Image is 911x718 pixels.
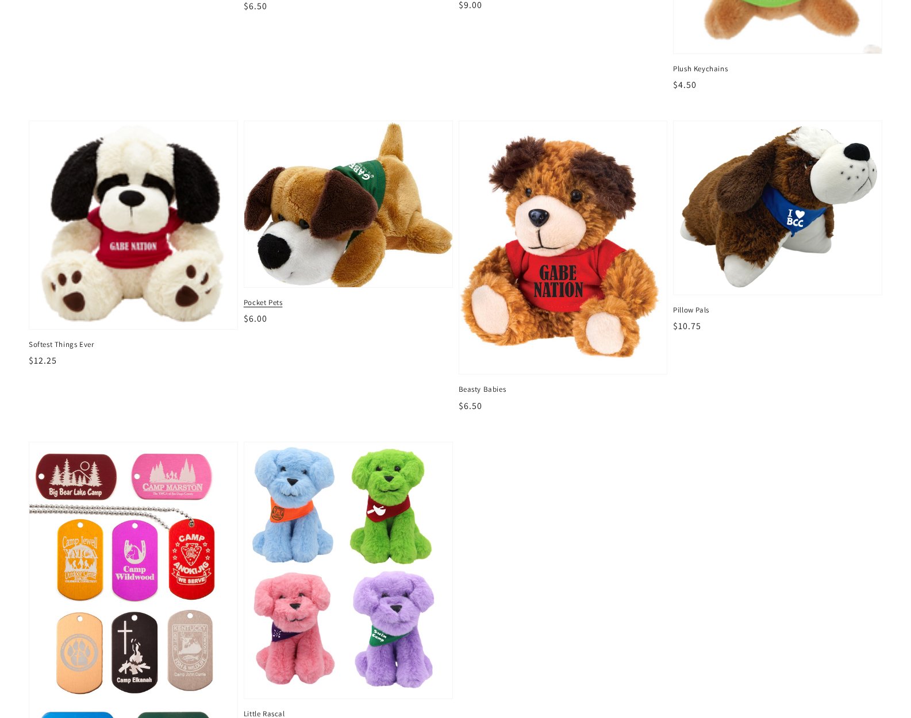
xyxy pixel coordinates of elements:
[459,400,482,412] span: $6.50
[673,79,697,91] span: $4.50
[673,320,701,332] span: $10.75
[29,121,238,368] a: Softest Things Ever $12.25
[673,305,882,315] span: Pillow Pals
[244,121,453,326] a: Pocket Pets $6.00
[459,121,668,413] a: Beasty Babies $6.50
[244,442,452,699] img: Little Rascal
[29,339,238,350] span: Softest Things Ever
[673,121,882,333] a: Pillow Pals $10.75
[244,298,453,308] span: Pocket Pets
[459,384,668,395] span: Beasty Babies
[244,312,267,325] span: $6.00
[29,354,57,366] span: $12.25
[673,64,882,74] span: Plush Keychains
